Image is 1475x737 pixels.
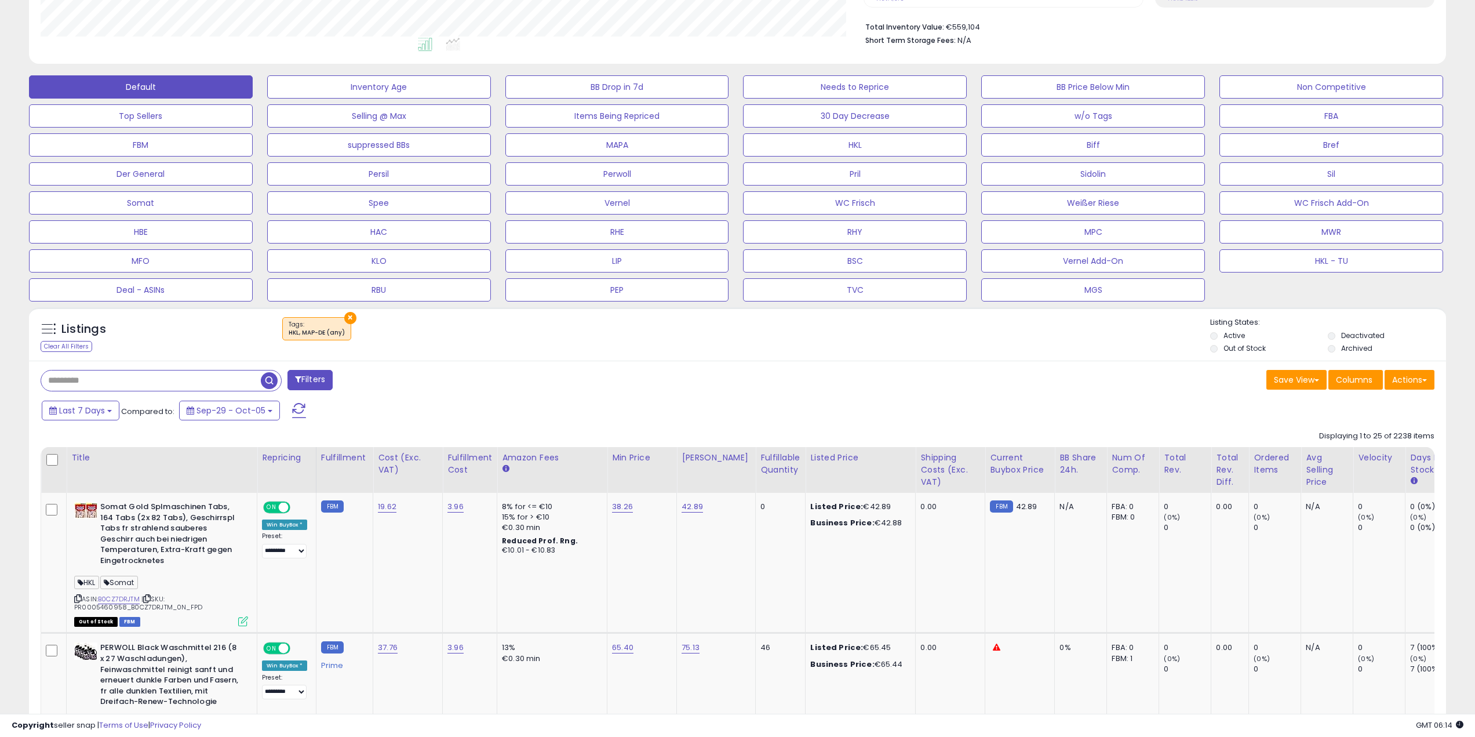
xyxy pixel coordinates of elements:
div: €10.01 - €10.83 [502,546,598,556]
div: Prime [321,656,364,670]
img: 41hSgZEmP7L._SL40_.jpg [74,642,97,660]
button: RHE [505,220,729,244]
p: Listing States: [1210,317,1446,328]
button: BB Price Below Min [981,75,1205,99]
small: (0%) [1164,513,1180,522]
span: Columns [1336,374,1372,386]
div: 0 [1358,502,1405,512]
button: Weißer Riese [981,191,1205,215]
label: Active [1223,331,1245,340]
button: Somat [29,191,253,215]
a: Privacy Policy [150,720,201,731]
button: w/o Tags [981,104,1205,128]
span: Last 7 Days [59,405,105,416]
div: 0.00 [1216,642,1240,653]
button: MFO [29,249,253,273]
b: Business Price: [810,517,874,528]
button: Actions [1385,370,1434,390]
small: (0%) [1410,654,1426,663]
div: FBM: 0 [1112,512,1150,522]
div: 8% for <= €10 [502,502,598,512]
span: 42.89 [1016,501,1037,512]
b: Listed Price: [810,501,863,512]
div: 0 [1254,664,1301,674]
span: Somat [100,576,138,589]
strong: Copyright [12,720,54,731]
div: Num of Comp. [1112,452,1154,476]
span: Compared to: [121,406,174,417]
b: Short Term Storage Fees: [865,35,956,45]
b: Reduced Prof. Rng. [502,536,578,546]
div: 15% for > €10 [502,512,598,522]
small: (0%) [1358,513,1374,522]
button: Non Competitive [1219,75,1443,99]
small: (0%) [1254,513,1270,522]
b: Total Inventory Value: [865,22,944,32]
small: Amazon Fees. [502,464,509,474]
div: Amazon Fees [502,452,602,464]
div: 0 [1254,502,1301,512]
button: Save View [1266,370,1327,390]
button: Der General [29,162,253,186]
div: €0.30 min [502,522,598,533]
button: Pril [743,162,967,186]
button: FBM [29,133,253,157]
div: ASIN: [74,502,248,625]
small: Days In Stock. [1410,476,1417,487]
div: Preset: [262,532,307,558]
div: seller snap | | [12,720,201,731]
div: 0 [1164,502,1211,512]
button: Filters [287,370,333,390]
button: BB Drop in 7d [505,75,729,99]
span: FBM [119,617,140,627]
div: 0 [1358,664,1405,674]
div: BB Share 24h. [1059,452,1102,476]
span: OFF [289,644,307,654]
button: Items Being Repriced [505,104,729,128]
button: HAC [267,220,491,244]
div: 0 [1254,522,1301,533]
div: Repricing [262,452,311,464]
div: Current Buybox Price [990,452,1050,476]
div: Listed Price [810,452,911,464]
b: Listed Price: [810,642,863,653]
button: HKL [743,133,967,157]
div: Min Price [612,452,672,464]
button: Vernel [505,191,729,215]
div: Days In Stock [1410,452,1452,476]
button: Spee [267,191,491,215]
div: 46 [760,642,796,653]
a: 19.62 [378,501,396,513]
a: 42.89 [682,501,703,513]
div: Title [71,452,252,464]
h5: Listings [61,321,106,337]
button: LIP [505,249,729,273]
button: suppressed BBs [267,133,491,157]
span: OFF [289,503,307,513]
div: Fulfillment [321,452,368,464]
div: €65.44 [810,659,906,670]
div: 13% [502,642,598,653]
div: 0 [1164,642,1211,653]
button: Persil [267,162,491,186]
button: Deal - ASINs [29,278,253,302]
button: 30 Day Decrease [743,104,967,128]
button: Top Sellers [29,104,253,128]
div: 0% [1059,642,1098,653]
div: 0.00 [920,502,976,512]
b: Somat Gold Splmaschinen Tabs, 164 Tabs (2x 82 Tabs), Geschirrspl Tabs fr strahlend sauberes Gesch... [100,502,241,569]
button: Bref [1219,133,1443,157]
div: 0 [760,502,796,512]
div: €42.89 [810,502,906,512]
button: Columns [1328,370,1383,390]
span: Tags : [289,320,345,337]
span: All listings that are currently out of stock and unavailable for purchase on Amazon [74,617,118,627]
div: 0.00 [1216,502,1240,512]
label: Deactivated [1341,331,1385,340]
div: Velocity [1358,452,1400,464]
div: Fulfillment Cost [447,452,492,476]
div: €0.30 min [502,654,598,664]
a: 37.76 [378,642,398,654]
button: RBU [267,278,491,302]
span: 2025-10-13 06:14 GMT [1416,720,1463,731]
